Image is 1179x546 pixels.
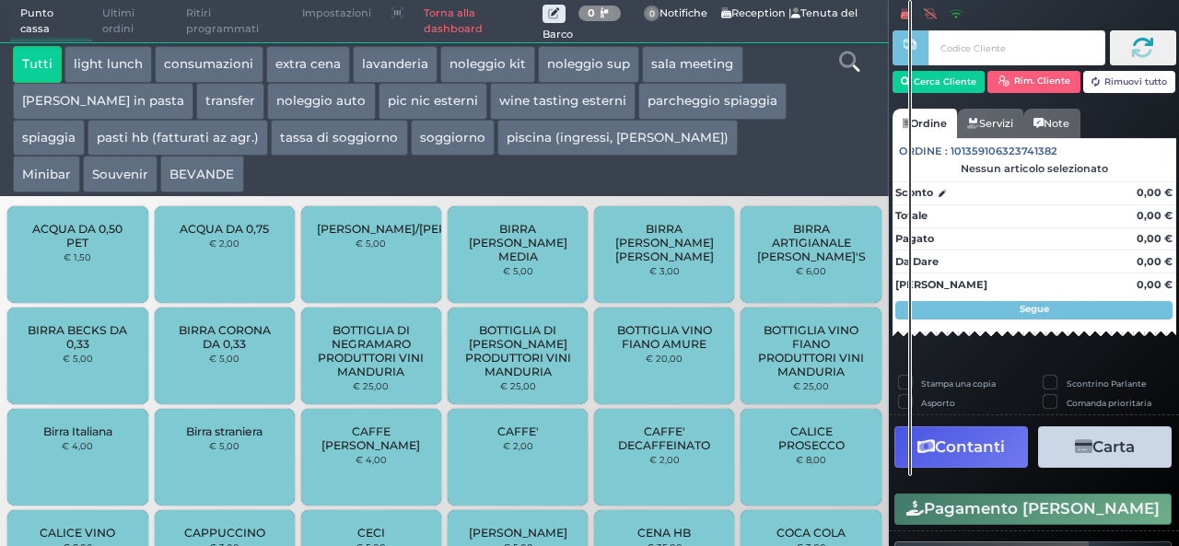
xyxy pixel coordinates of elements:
button: Souvenir [83,156,158,192]
small: € 4,00 [62,440,93,451]
span: BIRRA ARTIGIANALE [PERSON_NAME]'S [756,222,866,263]
small: € 5,00 [356,238,386,249]
small: € 2,00 [503,440,533,451]
span: CAPPUCCINO [184,526,265,540]
span: CAFFE' DECAFFEINATO [610,424,719,452]
a: Servizi [957,109,1023,138]
span: BIRRA [PERSON_NAME] MEDIA [463,222,573,263]
small: € 1,50 [64,251,91,262]
button: light lunch [64,46,152,83]
button: Carta [1038,426,1172,468]
div: Nessun articolo selezionato [893,162,1176,175]
span: CENA HB [637,526,691,540]
a: Note [1023,109,1080,138]
a: Torna alla dashboard [414,1,542,42]
strong: 0,00 € [1137,232,1173,245]
strong: 0,00 € [1137,278,1173,291]
label: Scontrino Parlante [1067,378,1146,389]
small: € 5,00 [209,353,239,364]
button: pasti hb (fatturati az agr.) [88,120,268,157]
small: € 6,00 [796,265,826,276]
span: CALICE PROSECCO [756,424,866,452]
button: noleggio sup [538,46,639,83]
strong: Segue [1020,303,1049,315]
small: € 2,00 [649,454,680,465]
span: ACQUA DA 0,50 PET [23,222,133,250]
span: BOTTIGLIA VINO FIANO PRODUTTORI VINI MANDURIA [756,323,866,378]
button: tassa di soggiorno [271,120,407,157]
span: Birra straniera [186,424,263,438]
button: pic nic esterni [379,83,487,120]
span: Ordine : [899,144,948,159]
span: COCA COLA [776,526,846,540]
span: Ritiri programmati [176,1,292,42]
span: Punto cassa [10,1,93,42]
span: BIRRA BECKS DA 0,33 [23,323,133,351]
button: soggiorno [411,120,495,157]
small: € 5,00 [503,265,533,276]
button: [PERSON_NAME] in pasta [13,83,193,120]
button: transfer [196,83,264,120]
button: noleggio kit [440,46,535,83]
small: € 5,00 [209,440,239,451]
small: € 25,00 [500,380,536,391]
strong: Da Dare [895,255,939,268]
span: BIRRA [PERSON_NAME] [PERSON_NAME] [610,222,719,263]
span: Birra Italiana [43,424,112,438]
label: Asporto [921,397,955,409]
span: BIRRA CORONA DA 0,33 [169,323,279,351]
button: Cerca Cliente [893,71,986,93]
small: € 3,00 [649,265,680,276]
label: Comanda prioritaria [1067,397,1151,409]
button: noleggio auto [267,83,375,120]
button: spiaggia [13,120,85,157]
button: parcheggio spiaggia [638,83,787,120]
strong: 0,00 € [1137,209,1173,222]
span: BOTTIGLIA DI NEGRAMARO PRODUTTORI VINI MANDURIA [317,323,426,378]
button: Pagamento [PERSON_NAME] [894,494,1172,525]
span: CAFFE [PERSON_NAME] [317,424,426,452]
small: € 25,00 [353,380,389,391]
strong: Sconto [895,185,933,201]
span: Impostazioni [292,1,381,27]
button: wine tasting esterni [490,83,636,120]
button: sala meeting [642,46,742,83]
button: Contanti [894,426,1028,468]
strong: Totale [895,209,928,222]
span: CALICE VINO [40,526,115,540]
small: € 2,00 [209,238,239,249]
small: € 8,00 [796,454,826,465]
span: 0 [644,6,660,22]
b: 0 [588,6,595,19]
span: [PERSON_NAME] [469,526,567,540]
label: Stampa una copia [921,378,996,389]
button: Rim. Cliente [987,71,1080,93]
span: Ultimi ordini [92,1,176,42]
strong: 0,00 € [1137,255,1173,268]
small: € 5,00 [63,353,93,364]
small: € 25,00 [793,380,829,391]
span: [PERSON_NAME]/[PERSON_NAME] [317,222,518,236]
strong: [PERSON_NAME] [895,278,987,291]
strong: Pagato [895,232,934,245]
span: CECI [357,526,385,540]
button: lavanderia [353,46,438,83]
input: Codice Cliente [928,30,1104,65]
small: € 4,00 [356,454,387,465]
button: BEVANDE [160,156,243,192]
span: BOTTIGLIA VINO FIANO AMURE [610,323,719,351]
button: extra cena [266,46,350,83]
button: Minibar [13,156,80,192]
a: Ordine [893,109,957,138]
span: 101359106323741382 [951,144,1057,159]
button: Rimuovi tutto [1083,71,1176,93]
span: BOTTIGLIA DI [PERSON_NAME] PRODUTTORI VINI MANDURIA [463,323,573,378]
span: ACQUA DA 0,75 [180,222,269,236]
button: consumazioni [155,46,263,83]
strong: 0,00 € [1137,186,1173,199]
span: CAFFE' [497,424,539,438]
button: piscina (ingressi, [PERSON_NAME]) [497,120,738,157]
small: € 20,00 [646,353,683,364]
button: Tutti [13,46,62,83]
